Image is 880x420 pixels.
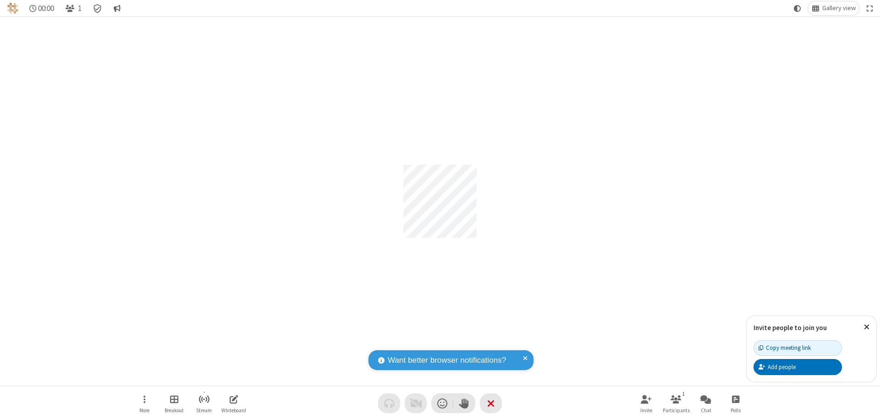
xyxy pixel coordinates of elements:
[790,1,805,15] button: Using system theme
[89,1,106,15] div: Meeting details Encryption enabled
[388,354,506,366] span: Want better browser notifications?
[160,390,188,416] button: Manage Breakout Rooms
[731,408,741,413] span: Polls
[680,390,687,398] div: 1
[139,408,149,413] span: More
[190,390,218,416] button: Start streaming
[196,408,212,413] span: Stream
[61,1,85,15] button: Open participant list
[663,408,690,413] span: Participants
[863,1,877,15] button: Fullscreen
[857,316,876,338] button: Close popover
[753,359,842,375] button: Add people
[759,343,811,352] div: Copy meeting link
[7,3,18,14] img: QA Selenium DO NOT DELETE OR CHANGE
[662,390,690,416] button: Open participant list
[480,393,502,413] button: End or leave meeting
[221,408,246,413] span: Whiteboard
[692,390,720,416] button: Open chat
[808,1,859,15] button: Change layout
[632,390,660,416] button: Invite participants (⌘+Shift+I)
[753,340,842,356] button: Copy meeting link
[110,1,124,15] button: Conversation
[131,390,158,416] button: Open menu
[431,393,453,413] button: Send a reaction
[640,408,652,413] span: Invite
[165,408,184,413] span: Breakout
[38,4,54,13] span: 00:00
[220,390,247,416] button: Open shared whiteboard
[26,1,58,15] div: Timer
[753,323,827,332] label: Invite people to join you
[701,408,711,413] span: Chat
[78,4,82,13] span: 1
[405,393,427,413] button: Video
[453,393,475,413] button: Raise hand
[722,390,749,416] button: Open poll
[378,393,400,413] button: Audio problem - check your Internet connection or call by phone
[822,5,856,12] span: Gallery view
